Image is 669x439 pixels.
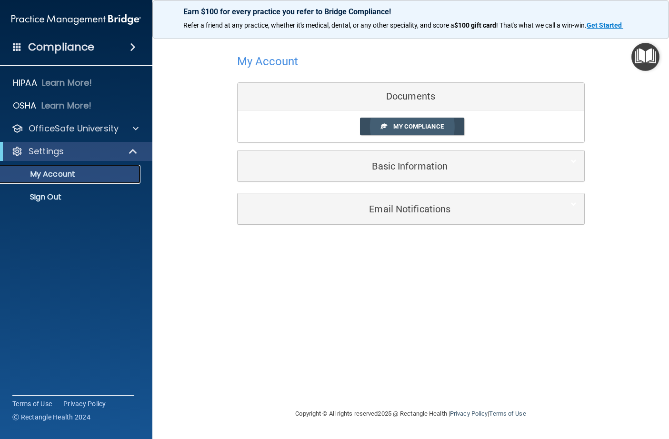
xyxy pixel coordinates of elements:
a: Email Notifications [245,198,577,219]
a: Settings [11,146,138,157]
p: OfficeSafe University [29,123,119,134]
strong: Get Started [587,21,622,29]
span: Refer a friend at any practice, whether it's medical, dental, or any other speciality, and score a [183,21,454,29]
a: Terms of Use [12,399,52,409]
a: Privacy Policy [450,410,488,417]
p: My Account [6,170,136,179]
a: Terms of Use [489,410,526,417]
span: My Compliance [393,123,443,130]
p: OSHA [13,100,37,111]
div: Documents [238,83,584,110]
h4: Compliance [28,40,94,54]
button: Open Resource Center [631,43,659,71]
a: OfficeSafe University [11,123,139,134]
h4: My Account [237,55,299,68]
p: HIPAA [13,77,37,89]
p: Settings [29,146,64,157]
a: Get Started [587,21,623,29]
h5: Basic Information [245,161,548,171]
div: Copyright © All rights reserved 2025 @ Rectangle Health | | [237,399,585,429]
p: Learn More! [42,77,92,89]
strong: $100 gift card [454,21,496,29]
p: Learn More! [41,100,92,111]
span: ! That's what we call a win-win. [496,21,587,29]
a: Privacy Policy [63,399,106,409]
h5: Email Notifications [245,204,548,214]
span: Ⓒ Rectangle Health 2024 [12,412,90,422]
img: PMB logo [11,10,141,29]
p: Earn $100 for every practice you refer to Bridge Compliance! [183,7,638,16]
p: Sign Out [6,192,136,202]
a: Basic Information [245,155,577,177]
